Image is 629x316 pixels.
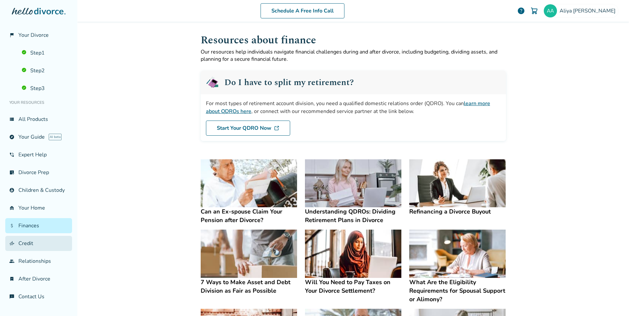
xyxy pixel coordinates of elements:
img: Refinancing a Divorce Buyout [409,159,506,208]
span: flag_2 [9,33,14,38]
h4: What Are the Eligibility Requirements for Spousal Support or Alimony? [409,278,506,304]
img: Cart [530,7,538,15]
span: bookmark_check [9,276,14,282]
img: What Are the Eligibility Requirements for Spousal Support or Alimony? [409,230,506,278]
a: help [517,7,525,15]
a: phone_in_talkExpert Help [5,147,72,162]
h4: Understanding QDROs: Dividing Retirement Plans in Divorce [305,207,401,224]
span: AI beta [49,134,62,140]
a: view_listAll Products [5,112,72,127]
iframe: Chat Widget [596,284,629,316]
p: Our resources help individuals navigate financial challenges during and after divorce, including ... [201,48,506,63]
a: Can an Ex-spouse Claim Your Pension after Divorce?Can an Ex-spouse Claim Your Pension after Divorce? [201,159,297,225]
span: attach_money [9,223,14,228]
a: garage_homeYour Home [5,200,72,215]
img: 7 Ways to Make Asset and Debt Division as Fair as Possible [201,230,297,278]
img: Will You Need to Pay Taxes on Your Divorce Settlement? [305,230,401,278]
span: view_list [9,117,14,122]
span: garage_home [9,205,14,211]
a: groupRelationships [5,254,72,269]
img: DL [274,125,279,131]
img: Understanding QDROs: Dividing Retirement Plans in Divorce [305,159,401,208]
h4: Will You Need to Pay Taxes on Your Divorce Settlement? [305,278,401,295]
a: Refinancing a Divorce BuyoutRefinancing a Divorce Buyout [409,159,506,216]
a: account_childChildren & Custody [5,183,72,198]
h4: Refinancing a Divorce Buyout [409,207,506,216]
span: group [9,259,14,264]
span: phone_in_talk [9,152,14,157]
h2: Do I have to split my retirement? [224,78,354,87]
a: Schedule A Free Info Call [261,3,344,18]
img: aleaks0828@gmail.com [544,4,557,17]
a: list_alt_checkDivorce Prep [5,165,72,180]
img: Can an Ex-spouse Claim Your Pension after Divorce? [201,159,297,208]
span: finance_mode [9,241,14,246]
a: Step3 [18,81,72,96]
div: For most types of retirement account division, you need a qualified domestic relations order (QDR... [206,100,501,115]
h4: 7 Ways to Make Asset and Debt Division as Fair as Possible [201,278,297,295]
a: Start Your QDRO Now [206,121,290,136]
a: 7 Ways to Make Asset and Debt Division as Fair as Possible7 Ways to Make Asset and Debt Division ... [201,230,297,295]
a: Step1 [18,45,72,60]
span: explore [9,134,14,140]
a: exploreYour GuideAI beta [5,129,72,145]
a: finance_modeCredit [5,236,72,251]
li: Your Resources [5,96,72,109]
span: Aliya [PERSON_NAME] [560,7,618,14]
span: list_alt_check [9,170,14,175]
img: QDRO [206,76,219,89]
a: Understanding QDROs: Dividing Retirement Plans in DivorceUnderstanding QDROs: Dividing Retirement... [305,159,401,225]
h4: Can an Ex-spouse Claim Your Pension after Divorce? [201,207,297,224]
a: Will You Need to Pay Taxes on Your Divorce Settlement?Will You Need to Pay Taxes on Your Divorce ... [305,230,401,295]
a: chat_infoContact Us [5,289,72,304]
a: bookmark_checkAfter Divorce [5,271,72,286]
span: chat_info [9,294,14,299]
a: What Are the Eligibility Requirements for Spousal Support or Alimony?What Are the Eligibility Req... [409,230,506,304]
a: flag_2Your Divorce [5,28,72,43]
span: account_child [9,188,14,193]
span: Your Divorce [18,32,49,39]
a: attach_moneyFinances [5,218,72,233]
a: Step2 [18,63,72,78]
h1: Resources about finance [201,32,506,48]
